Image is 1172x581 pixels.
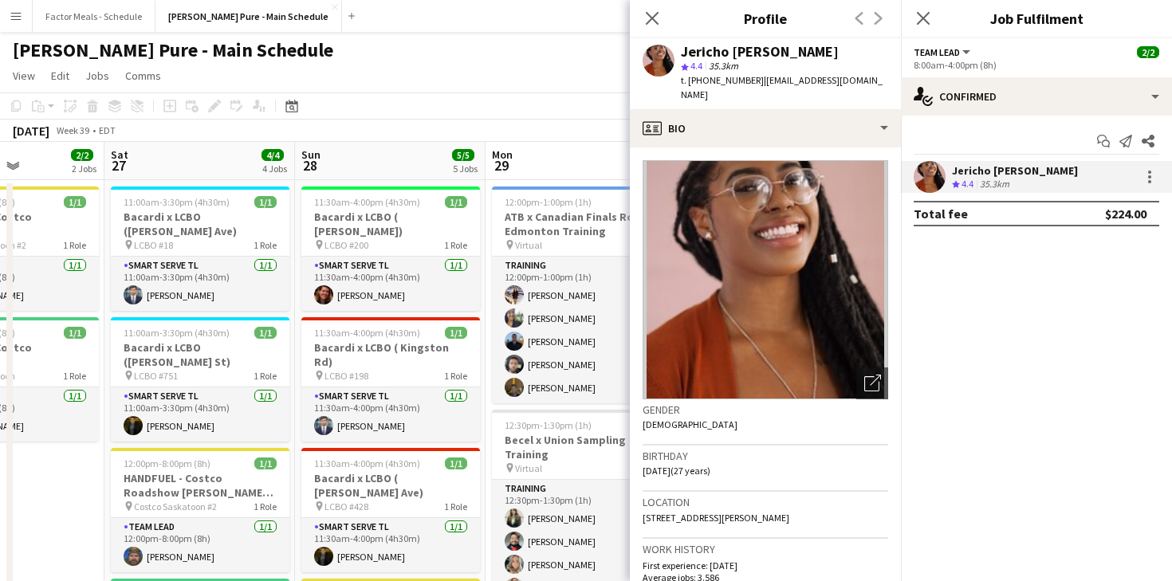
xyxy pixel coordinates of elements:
div: Open photos pop-in [856,367,888,399]
span: Virtual [515,462,542,474]
span: Team Lead [914,46,960,58]
h3: Bacardi x LCBO ( [PERSON_NAME] Ave) [301,471,480,500]
h3: Gender [643,402,888,417]
span: Costco Saskatoon #2 [134,501,217,512]
span: 1 Role [254,370,277,382]
span: Edit [51,69,69,83]
span: 29 [490,156,513,175]
h3: ATB x Canadian Finals Rodeo Edmonton Training [492,210,671,238]
span: LCBO #428 [324,501,368,512]
span: t. [PHONE_NUMBER] [681,74,764,86]
h3: Job Fulfilment [901,8,1172,29]
span: 1 Role [444,370,467,382]
span: 1/1 [445,327,467,339]
span: [DATE] (27 years) [643,465,710,477]
span: 1/1 [254,196,277,208]
app-card-role: Smart Serve TL1/111:30am-4:00pm (4h30m)[PERSON_NAME] [301,257,480,311]
span: [STREET_ADDRESS][PERSON_NAME] [643,512,789,524]
h3: Work history [643,542,888,556]
app-card-role: Team Lead1/112:00pm-8:00pm (8h)[PERSON_NAME] [111,518,289,572]
app-job-card: 12:00pm-1:00pm (1h)5/5ATB x Canadian Finals Rodeo Edmonton Training Virtual1 RoleTraining5/512:00... [492,186,671,403]
span: 1/1 [445,196,467,208]
span: 1 Role [63,370,86,382]
span: Virtual [515,239,542,251]
app-job-card: 11:30am-4:00pm (4h30m)1/1Bacardi x LCBO ( [PERSON_NAME] Ave) LCBO #4281 RoleSmart Serve TL1/111:3... [301,448,480,572]
span: LCBO #198 [324,370,368,382]
span: [DEMOGRAPHIC_DATA] [643,418,737,430]
div: $224.00 [1105,206,1146,222]
app-job-card: 12:00pm-8:00pm (8h)1/1HANDFUEL - Costco Roadshow [PERSON_NAME], [GEOGRAPHIC_DATA] Costco Saskatoo... [111,448,289,572]
button: Team Lead [914,46,973,58]
span: Comms [125,69,161,83]
div: [DATE] [13,123,49,139]
span: Week 39 [53,124,92,136]
span: 11:00am-3:30pm (4h30m) [124,327,230,339]
span: 1/1 [254,327,277,339]
button: [PERSON_NAME] Pure - Main Schedule [155,1,342,32]
span: 1/1 [64,327,86,339]
span: LCBO #751 [134,370,178,382]
span: LCBO #18 [134,239,173,251]
a: Edit [45,65,76,86]
span: 27 [108,156,128,175]
div: Total fee [914,206,968,222]
span: 4/4 [262,149,284,161]
div: Jericho [PERSON_NAME] [952,163,1078,178]
h3: Birthday [643,449,888,463]
span: 1 Role [254,239,277,251]
div: Confirmed [901,77,1172,116]
span: 1 Role [254,501,277,512]
span: 28 [299,156,321,175]
app-job-card: 11:00am-3:30pm (4h30m)1/1Bacardi x LCBO ([PERSON_NAME] St) LCBO #7511 RoleSmart Serve TL1/111:00a... [111,317,289,442]
app-card-role: Smart Serve TL1/111:30am-4:00pm (4h30m)[PERSON_NAME] [301,518,480,572]
div: 2 Jobs [72,163,96,175]
span: Sat [111,147,128,162]
app-card-role: Smart Serve TL1/111:00am-3:30pm (4h30m)[PERSON_NAME] [111,387,289,442]
p: First experience: [DATE] [643,559,888,571]
span: 12:00pm-8:00pm (8h) [124,457,210,469]
span: 5/5 [452,149,474,161]
span: Mon [492,147,513,162]
h3: Location [643,495,888,509]
div: EDT [99,124,116,136]
span: 12:30pm-1:30pm (1h) [505,419,592,431]
h3: HANDFUEL - Costco Roadshow [PERSON_NAME], [GEOGRAPHIC_DATA] [111,471,289,500]
app-job-card: 11:30am-4:00pm (4h30m)1/1Bacardi x LCBO ( Kingston Rd) LCBO #1981 RoleSmart Serve TL1/111:30am-4:... [301,317,480,442]
app-job-card: 11:30am-4:00pm (4h30m)1/1Bacardi x LCBO ( [PERSON_NAME]) LCBO #2001 RoleSmart Serve TL1/111:30am-... [301,186,480,311]
span: 1 Role [63,239,86,251]
span: 1 Role [444,239,467,251]
div: 35.3km [977,178,1013,191]
div: Jericho [PERSON_NAME] [681,45,839,59]
a: View [6,65,41,86]
app-card-role: Smart Serve TL1/111:30am-4:00pm (4h30m)[PERSON_NAME] [301,387,480,442]
button: Factor Meals - Schedule [33,1,155,32]
a: Comms [119,65,167,86]
span: 1/1 [254,457,277,469]
span: 4.4 [962,178,973,190]
span: 11:30am-4:00pm (4h30m) [314,327,420,339]
span: | [EMAIL_ADDRESS][DOMAIN_NAME] [681,74,883,100]
h3: Bacardi x LCBO ( Kingston Rd) [301,340,480,369]
div: Bio [630,109,901,147]
app-card-role: Training5/512:00pm-1:00pm (1h)[PERSON_NAME][PERSON_NAME][PERSON_NAME][PERSON_NAME][PERSON_NAME] [492,257,671,403]
app-card-role: Smart Serve TL1/111:00am-3:30pm (4h30m)[PERSON_NAME] [111,257,289,311]
span: 11:30am-4:00pm (4h30m) [314,196,420,208]
a: Jobs [79,65,116,86]
span: LCBO #200 [324,239,368,251]
span: 1/1 [445,457,467,469]
h1: [PERSON_NAME] Pure - Main Schedule [13,38,333,62]
h3: Bacardi x LCBO ([PERSON_NAME] Ave) [111,210,289,238]
span: 11:00am-3:30pm (4h30m) [124,196,230,208]
app-job-card: 11:00am-3:30pm (4h30m)1/1Bacardi x LCBO ([PERSON_NAME] Ave) LCBO #181 RoleSmart Serve TL1/111:00a... [111,186,289,311]
div: 4 Jobs [262,163,287,175]
div: 5 Jobs [453,163,478,175]
span: 4.4 [690,60,702,72]
span: 1 Role [444,501,467,512]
